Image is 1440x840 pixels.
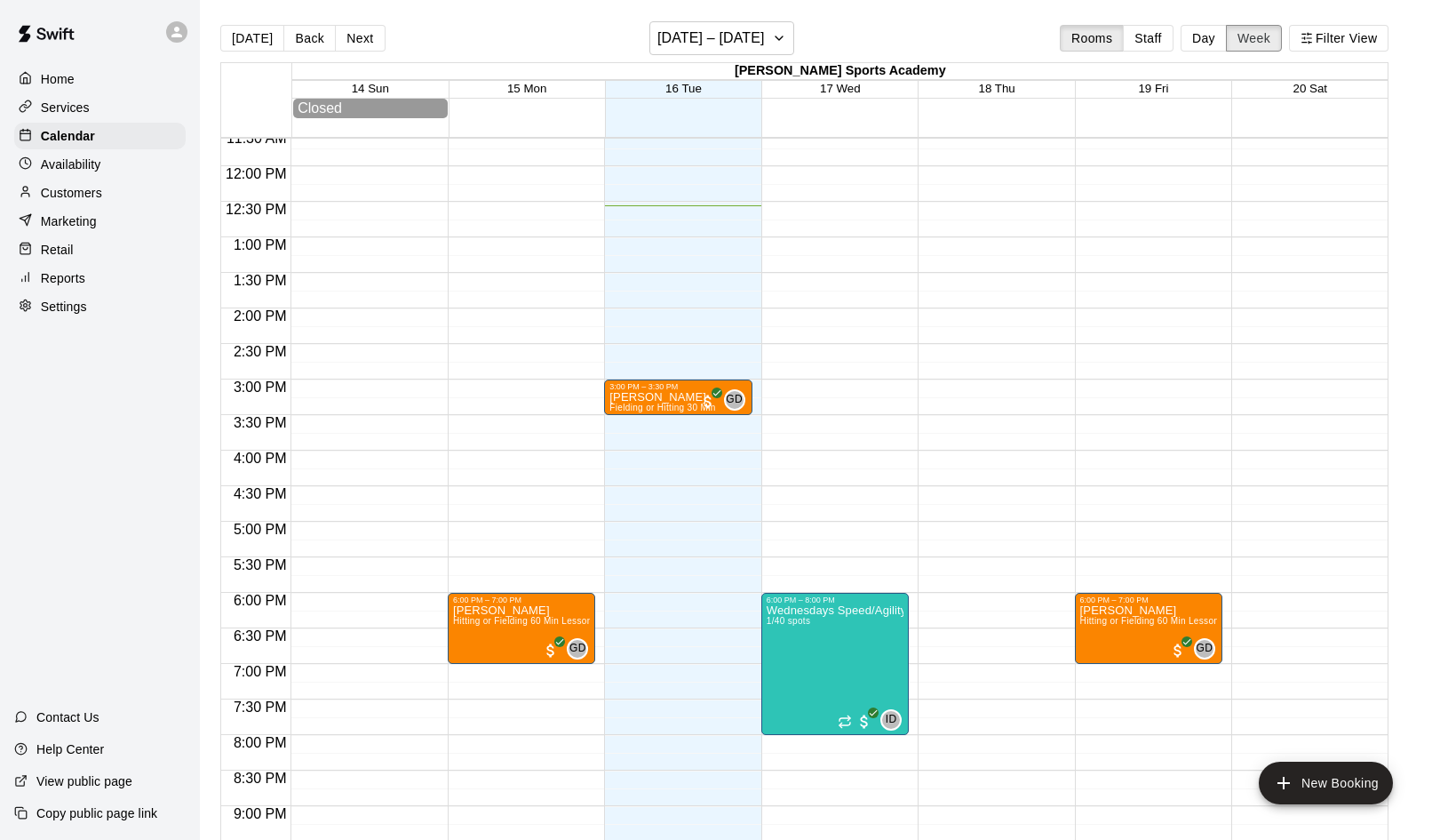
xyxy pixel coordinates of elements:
[229,415,291,430] span: 3:30 PM
[229,771,291,786] span: 8:30 PM
[292,63,1388,80] div: [PERSON_NAME] Sports Academy
[221,166,290,181] span: 12:00 PM
[36,708,99,726] p: Contact Us
[41,212,97,230] p: Marketing
[542,642,560,660] span: All customers have paid
[838,715,852,729] span: Recurring event
[886,711,897,729] span: ID
[283,25,336,52] button: Back
[14,151,186,178] a: Availability
[731,389,745,411] span: German Duran
[761,593,909,735] div: 6:00 PM – 8:00 PM: Wednesdays Speed/Agility/Fielding 6pm-8pm
[507,82,546,95] button: 15 Mon
[229,486,291,501] span: 4:30 PM
[41,184,102,202] p: Customers
[699,393,717,411] span: All customers have paid
[567,638,588,660] div: German Duran
[14,208,186,235] a: Marketing
[657,26,765,51] h6: [DATE] – [DATE]
[229,237,291,252] span: 1:00 PM
[767,596,903,604] div: 6:00 PM – 8:00 PM
[14,293,186,320] a: Settings
[352,82,389,95] span: 14 Sun
[1259,762,1393,804] button: add
[335,25,385,52] button: Next
[221,202,290,217] span: 12:30 PM
[855,713,873,731] span: All customers have paid
[229,806,291,821] span: 9:00 PM
[1226,25,1282,52] button: Week
[220,25,284,52] button: [DATE]
[229,451,291,466] span: 4:00 PM
[14,236,186,263] div: Retail
[41,298,87,316] p: Settings
[1201,638,1215,660] span: German Duran
[229,628,291,644] span: 6:30 PM
[41,70,75,88] p: Home
[609,382,746,391] div: 3:00 PM – 3:30 PM
[41,241,74,259] p: Retail
[41,269,85,287] p: Reports
[14,66,186,92] a: Home
[1080,616,1376,626] span: Hitting or Fielding 60 Min Lesson / [PERSON_NAME] Sports Academy
[1060,25,1124,52] button: Rooms
[767,616,810,626] span: 1/40 spots filled
[1289,25,1388,52] button: Filter View
[665,82,702,95] button: 16 Tue
[1075,593,1222,664] div: 6:00 PM – 7:00 PM: Jake Quevedo
[574,638,588,660] span: German Duran
[1181,25,1227,52] button: Day
[448,593,595,664] div: 6:00 PM – 7:00 PM: Justin Rogers
[14,94,186,121] a: Services
[14,180,186,206] a: Customers
[36,804,157,822] p: Copy public page link
[229,735,291,750] span: 8:00 PM
[609,403,715,412] span: Fielding or Hitting 30 Min
[1293,82,1328,95] button: 20 Sat
[979,82,1015,95] button: 18 Thu
[724,389,745,411] div: German Duran
[1138,82,1168,95] button: 19 Fri
[222,131,291,146] span: 11:30 AM
[229,308,291,324] span: 2:00 PM
[880,709,902,731] div: Instructor Duran Sports Facility
[14,265,186,292] a: Reports
[298,100,443,116] div: Closed
[229,664,291,679] span: 7:00 PM
[229,273,291,288] span: 1:30 PM
[41,156,101,173] p: Availability
[229,522,291,537] span: 5:00 PM
[1169,642,1187,660] span: All customers have paid
[453,616,749,626] span: Hitting or Fielding 60 Min Lesson / [PERSON_NAME] Sports Academy
[229,344,291,359] span: 2:30 PM
[887,709,902,731] span: Instructor Duran Sports Facility
[14,123,186,149] a: Calendar
[229,700,291,715] span: 7:30 PM
[604,380,752,415] div: 3:00 PM – 3:30 PM: Andrew Smothers
[820,82,861,95] button: 17 Wed
[1123,25,1173,52] button: Staff
[453,596,590,604] div: 6:00 PM – 7:00 PM
[1194,638,1215,660] div: German Duran
[36,772,132,790] p: View public page
[1080,596,1217,604] div: 6:00 PM – 7:00 PM
[569,640,586,658] span: GD
[229,593,291,608] span: 6:00 PM
[726,391,743,409] span: GD
[649,21,794,55] button: [DATE] – [DATE]
[41,99,90,116] p: Services
[1197,640,1213,658] span: GD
